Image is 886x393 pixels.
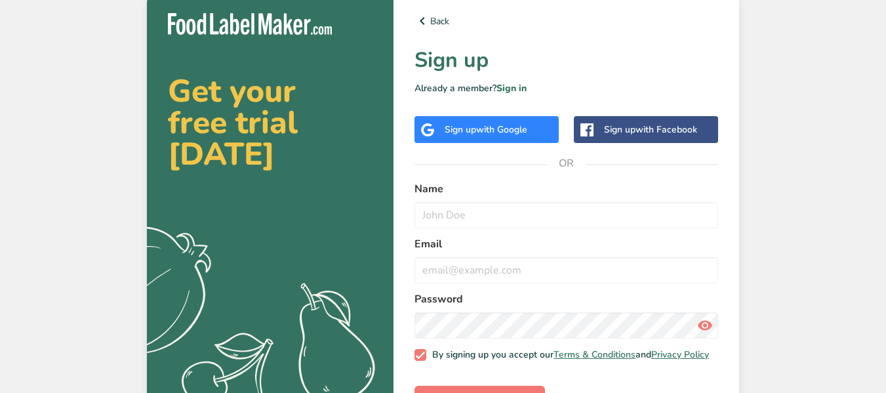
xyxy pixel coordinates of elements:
[651,348,709,361] a: Privacy Policy
[414,202,718,228] input: John Doe
[414,257,718,283] input: email@example.com
[168,75,373,170] h2: Get your free trial [DATE]
[554,348,635,361] a: Terms & Conditions
[476,123,527,136] span: with Google
[414,181,718,197] label: Name
[604,123,697,136] div: Sign up
[414,81,718,95] p: Already a member?
[414,291,718,307] label: Password
[426,349,710,361] span: By signing up you accept our and
[414,45,718,76] h1: Sign up
[547,144,586,183] span: OR
[414,236,718,252] label: Email
[414,13,718,29] a: Back
[496,82,527,94] a: Sign in
[168,13,332,35] img: Food Label Maker
[635,123,697,136] span: with Facebook
[445,123,527,136] div: Sign up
